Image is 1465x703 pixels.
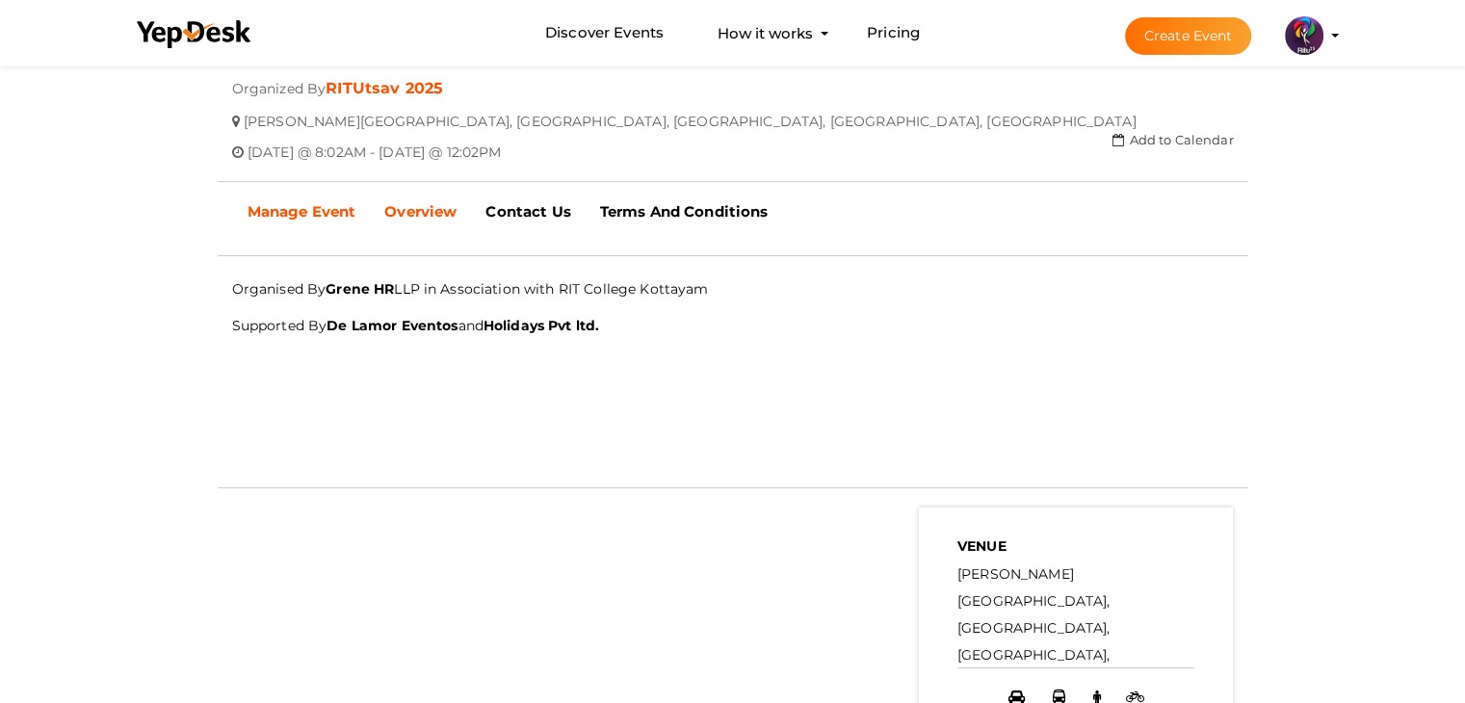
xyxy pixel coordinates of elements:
a: Discover Events [545,15,664,51]
b: Manage Event [248,202,356,221]
b: VENUE [957,537,1007,555]
span: [DATE] @ 8:02AM - [DATE] @ 12:02PM [248,129,502,161]
a: Overview [370,188,471,236]
span: [PERSON_NAME][GEOGRAPHIC_DATA], [GEOGRAPHIC_DATA], [GEOGRAPHIC_DATA], [GEOGRAPHIC_DATA], [GEOGRAP... [244,98,1137,130]
img: 5BK8ZL5P_small.png [1285,16,1323,55]
p: Organised By LLP in Association with RIT College Kottayam [232,275,1234,302]
button: Create Event [1125,17,1252,55]
b: Overview [384,202,457,221]
a: Terms And Conditions [586,188,783,236]
a: Add to Calendar [1112,132,1233,147]
a: RITUtsav 2025 [326,79,443,97]
p: Supported By and [232,312,1234,339]
b: Terms And Conditions [600,202,769,221]
button: How it works [712,15,819,51]
span: Organized By [232,65,327,97]
b: Contact Us [485,202,570,221]
b: Holidays Pvt ltd. [484,317,599,334]
b: Grene HR [326,280,394,298]
a: Contact Us [471,188,585,236]
a: Pricing [867,15,920,51]
a: Manage Event [233,188,371,236]
b: De Lamor Eventos [327,317,458,334]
